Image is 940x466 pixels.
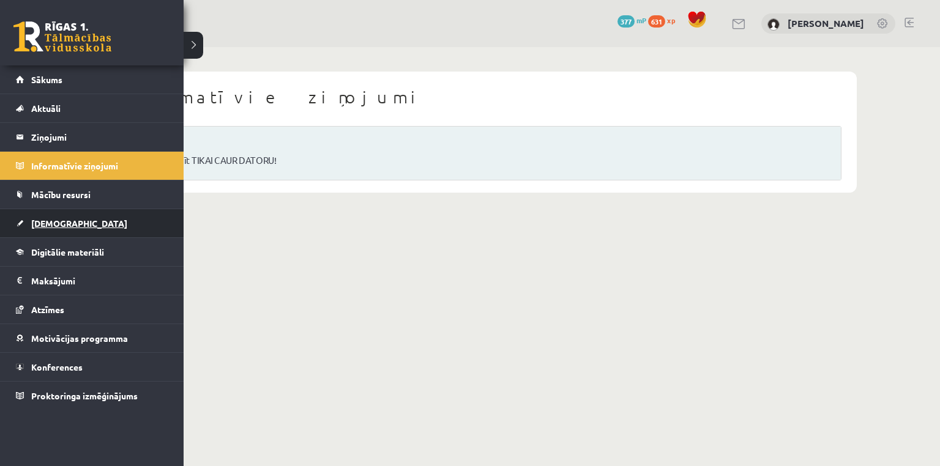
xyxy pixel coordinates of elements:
[105,153,826,168] a: Ieskaites drīkst pildīt TIKAI CAUR DATORU!
[636,15,646,25] span: mP
[16,180,168,209] a: Mācību resursi
[16,267,168,295] a: Maksājumi
[31,246,104,257] span: Digitālie materiāli
[31,361,83,372] span: Konferences
[16,123,168,151] a: Ziņojumi
[16,209,168,237] a: [DEMOGRAPHIC_DATA]
[617,15,646,25] a: 377 mP
[16,152,168,180] a: Informatīvie ziņojumi
[16,65,168,94] a: Sākums
[31,390,138,401] span: Proktoringa izmēģinājums
[31,218,127,229] span: [DEMOGRAPHIC_DATA]
[767,18,780,31] img: Tomass Ozoliņš
[16,324,168,352] a: Motivācijas programma
[16,295,168,324] a: Atzīmes
[648,15,665,28] span: 631
[89,87,841,108] h1: Informatīvie ziņojumi
[16,238,168,266] a: Digitālie materiāli
[16,94,168,122] a: Aktuāli
[31,189,91,200] span: Mācību resursi
[16,382,168,410] a: Proktoringa izmēģinājums
[31,152,168,180] legend: Informatīvie ziņojumi
[667,15,675,25] span: xp
[31,267,168,295] legend: Maksājumi
[16,353,168,381] a: Konferences
[31,333,128,344] span: Motivācijas programma
[788,17,864,29] a: [PERSON_NAME]
[617,15,635,28] span: 377
[31,123,168,151] legend: Ziņojumi
[648,15,681,25] a: 631 xp
[31,103,61,114] span: Aktuāli
[31,304,64,315] span: Atzīmes
[13,21,111,52] a: Rīgas 1. Tālmācības vidusskola
[31,74,62,85] span: Sākums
